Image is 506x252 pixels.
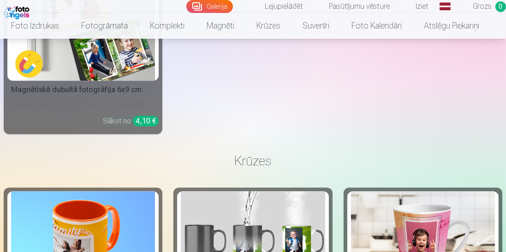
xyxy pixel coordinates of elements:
[7,99,159,108] div: Izbaudiet divas dārgas atmiņas uz ledusskapja
[413,13,490,39] a: Atslēgu piekariņi
[103,116,159,127] div: Sākot no
[245,13,292,39] a: Krūzes
[7,84,159,95] div: Magnētiskā dubultā fotogrāfija 6x9 cm
[495,1,506,12] span: 0
[133,116,159,126] div: 4,10 €
[196,13,245,39] a: Magnēti
[11,152,495,169] h3: Krūzes
[4,4,32,19] img: /fa1
[340,13,413,39] a: Foto kalendāri
[139,13,196,39] a: Komplekti
[473,1,492,12] span: Grozs
[70,13,139,39] a: Fotogrāmata
[292,13,340,39] a: Suvenīri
